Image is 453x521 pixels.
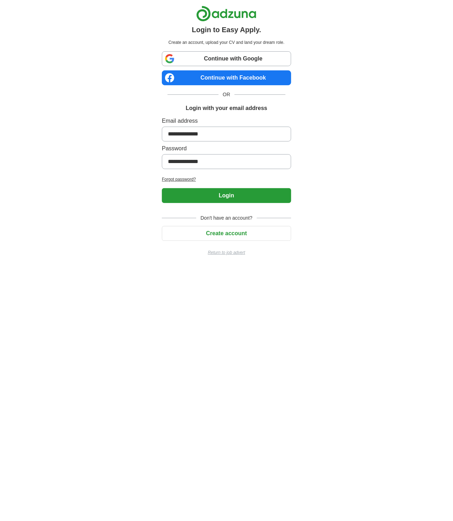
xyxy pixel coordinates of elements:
[196,6,256,22] img: Adzuna logo
[219,91,234,98] span: OR
[162,117,291,125] label: Email address
[163,39,290,46] p: Create an account, upload your CV and land your dream role.
[162,70,291,85] a: Continue with Facebook
[162,230,291,236] a: Create account
[192,24,261,35] h1: Login to Easy Apply.
[196,214,257,222] span: Don't have an account?
[162,249,291,256] a: Return to job advert
[162,51,291,66] a: Continue with Google
[162,226,291,241] button: Create account
[162,176,291,183] a: Forgot password?
[186,104,267,112] h1: Login with your email address
[162,144,291,153] label: Password
[162,188,291,203] button: Login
